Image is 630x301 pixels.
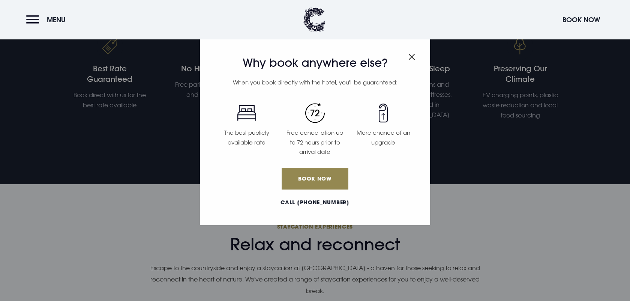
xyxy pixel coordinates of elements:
[213,199,418,206] a: Call [PHONE_NUMBER]
[559,12,604,28] button: Book Now
[213,56,418,70] h3: Why book anywhere else?
[26,12,69,28] button: Menu
[285,128,345,157] p: Free cancellation up to 72 hours prior to arrival date
[282,168,348,190] a: Book Now
[408,50,415,62] button: Close modal
[303,8,325,32] img: Clandeboye Lodge
[47,15,66,24] span: Menu
[213,78,418,87] p: When you book directly with the hotel, you'll be guaranteed:
[354,128,413,147] p: More chance of an upgrade
[217,128,276,147] p: The best publicly available rate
